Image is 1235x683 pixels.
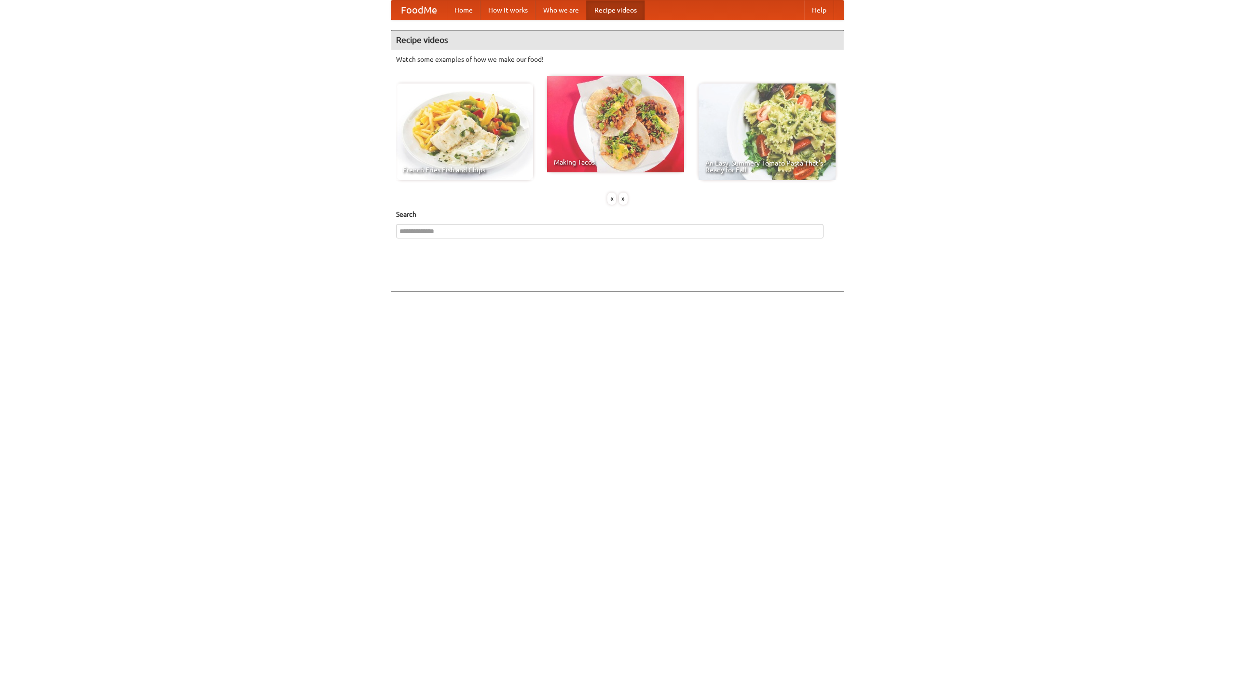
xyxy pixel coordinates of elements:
[447,0,480,20] a: Home
[705,160,829,173] span: An Easy, Summery Tomato Pasta That's Ready for Fall
[547,76,684,172] a: Making Tacos
[554,159,677,166] span: Making Tacos
[396,84,533,180] a: French Fries Fish and Chips
[619,193,628,205] div: »
[391,0,447,20] a: FoodMe
[587,0,645,20] a: Recipe videos
[396,209,839,219] h5: Search
[804,0,834,20] a: Help
[699,84,836,180] a: An Easy, Summery Tomato Pasta That's Ready for Fall
[480,0,535,20] a: How it works
[403,167,526,173] span: French Fries Fish and Chips
[391,30,844,50] h4: Recipe videos
[535,0,587,20] a: Who we are
[607,193,616,205] div: «
[396,55,839,64] p: Watch some examples of how we make our food!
